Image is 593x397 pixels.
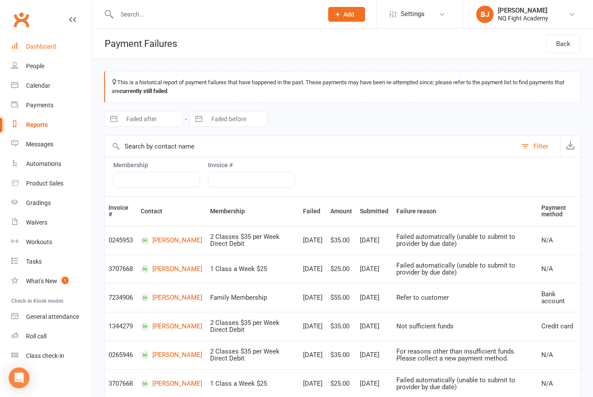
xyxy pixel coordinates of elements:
[11,252,92,271] a: Tasks
[11,232,92,252] a: Workouts
[392,197,537,226] th: Failure reason
[541,351,577,359] div: N/A
[356,197,392,226] th: Submitted
[328,7,365,22] button: Add
[114,8,317,20] input: Search...
[303,380,323,387] div: [DATE]
[303,323,323,330] div: [DATE]
[330,294,352,301] div: $55.00
[299,197,326,226] th: Failed
[537,197,580,226] th: Payment method
[206,197,299,226] th: Membership
[10,9,32,30] a: Clubworx
[11,346,92,366] a: Class kiosk mode
[26,238,52,245] div: Workouts
[360,265,389,273] div: [DATE]
[26,121,48,128] div: Reports
[208,162,295,169] label: Invoice #
[11,56,92,76] a: People
[11,115,92,135] a: Reports
[303,265,323,273] div: [DATE]
[360,380,389,387] div: [DATE]
[26,82,50,89] div: Calendar
[546,35,580,53] a: Back
[326,197,356,226] th: Amount
[26,199,51,206] div: Gradings
[26,180,63,187] div: Product Sales
[26,333,46,340] div: Roll call
[26,102,53,109] div: Payments
[396,377,534,391] div: Failed automatically (unable to submit to provider by due date)
[141,236,202,245] a: [PERSON_NAME]
[26,278,57,285] div: What's New
[396,348,534,362] div: For reasons other than insufficient funds. Please collect a new payment method.
[11,193,92,213] a: Gradings
[360,237,389,244] div: [DATE]
[141,380,202,388] a: [PERSON_NAME]
[62,277,69,284] span: 1
[476,6,494,23] div: BJ
[541,323,577,330] div: Credit card
[207,112,267,126] input: Failed before
[141,322,202,331] a: [PERSON_NAME]
[11,96,92,115] a: Payments
[330,323,352,330] div: $35.00
[303,237,323,244] div: [DATE]
[26,63,44,69] div: People
[26,141,53,148] div: Messages
[330,265,352,273] div: $25.00
[109,265,133,273] div: 3707668
[303,351,323,359] div: [DATE]
[11,271,92,291] a: What's New1
[26,352,64,359] div: Class check-in
[517,136,560,157] button: Filter
[330,351,352,359] div: $35.00
[26,43,56,50] div: Dashboard
[113,162,200,169] label: Membership
[396,323,534,330] div: Not sufficient funds
[541,380,577,387] div: N/A
[26,258,42,265] div: Tasks
[11,135,92,154] a: Messages
[104,71,581,103] div: This is a historical report of payment failures that have happened in the past. These payments ma...
[396,262,534,276] div: Failed automatically (unable to submit to provider by due date)
[105,136,517,157] input: Search by contact name
[11,37,92,56] a: Dashboard
[210,233,295,248] div: 2 Classes $35 per Week Direct Debit
[210,294,295,301] div: Family Membership
[11,213,92,232] a: Waivers
[210,348,295,362] div: 2 Classes $35 per Week Direct Debit
[360,323,389,330] div: [DATE]
[360,294,389,301] div: [DATE]
[541,237,577,244] div: N/A
[26,313,79,320] div: General attendance
[109,294,133,301] div: 7234906
[303,294,323,301] div: [DATE]
[401,4,425,24] span: Settings
[119,88,167,94] strong: currently still failed
[534,141,548,152] div: Filter
[11,154,92,174] a: Automations
[9,367,30,388] div: Open Intercom Messenger
[396,294,534,301] div: Refer to customer
[137,197,206,226] th: Contact
[11,307,92,327] a: General attendance kiosk mode
[92,29,177,59] h1: Payment Failures
[541,291,577,305] div: Bank account
[360,351,389,359] div: [DATE]
[105,197,137,226] th: Invoice #
[498,14,548,22] div: NQ Fight Academy
[141,265,202,273] a: [PERSON_NAME]
[26,219,47,226] div: Waivers
[122,112,182,126] input: Failed after
[141,351,202,359] a: [PERSON_NAME]
[141,294,202,302] a: [PERSON_NAME]
[11,327,92,346] a: Roll call
[11,76,92,96] a: Calendar
[210,380,295,387] div: 1 Class a Week $25
[210,319,295,334] div: 2 Classes $35 per Week Direct Debit
[396,233,534,248] div: Failed automatically (unable to submit to provider by due date)
[210,265,295,273] div: 1 Class a Week $25
[343,11,354,18] span: Add
[109,351,133,359] div: 0265946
